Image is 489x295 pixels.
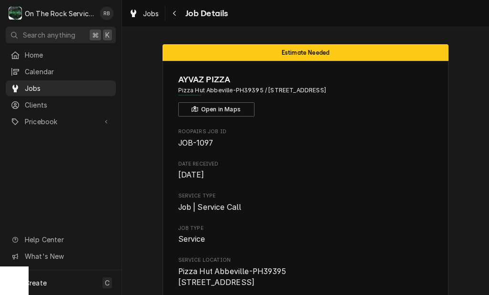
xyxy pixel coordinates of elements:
span: ⌘ [92,30,99,40]
span: K [105,30,110,40]
span: Service Type [178,192,433,200]
a: Go to Pricebook [6,114,116,129]
a: Jobs [6,80,116,96]
div: RB [100,7,113,20]
div: On The Rock Services's Avatar [9,7,22,20]
span: Roopairs Job ID [178,138,433,149]
span: Service Location [178,256,433,264]
span: Calendar [25,67,111,77]
div: Roopairs Job ID [178,128,433,148]
span: Date Received [178,160,433,168]
span: [DATE] [178,170,204,179]
span: Home [25,50,111,60]
span: Estimate Needed [282,49,329,56]
div: Service Type [178,192,433,213]
span: Name [178,73,433,86]
button: Navigate back [167,6,183,21]
span: Job | Service Call [178,203,242,212]
a: Jobs [125,6,163,21]
div: O [9,7,22,20]
span: Service Type [178,202,433,213]
div: Date Received [178,160,433,181]
span: Clients [25,100,111,110]
span: Job Type [178,234,433,245]
span: C [105,278,110,288]
span: Address [178,86,433,95]
div: Job Type [178,225,433,245]
span: What's New [25,251,110,261]
span: Jobs [143,9,159,19]
div: Status [163,44,448,61]
span: Search anything [23,30,75,40]
a: Calendar [6,64,116,79]
span: Job Type [178,225,433,232]
div: Client Information [178,73,433,117]
div: On The Rock Services [25,9,95,19]
a: Home [6,47,116,63]
span: Jobs [25,83,111,93]
button: Search anything⌘K [6,27,116,43]
span: Help Center [25,235,110,245]
span: Service Location [178,266,433,288]
span: Date Received [178,169,433,181]
a: Go to Help Center [6,232,116,247]
span: JOB-1097 [178,138,213,147]
span: Service [178,235,205,244]
div: Ray Beals's Avatar [100,7,113,20]
span: Job Details [183,7,228,20]
span: Pizza Hut Abbeville-PH39395 [STREET_ADDRESS] [178,267,286,287]
a: Go to What's New [6,248,116,264]
span: Roopairs Job ID [178,128,433,136]
span: Pricebook [25,117,97,127]
a: Clients [6,97,116,113]
span: Create [25,279,47,287]
button: Open in Maps [178,102,255,117]
div: Service Location [178,256,433,288]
